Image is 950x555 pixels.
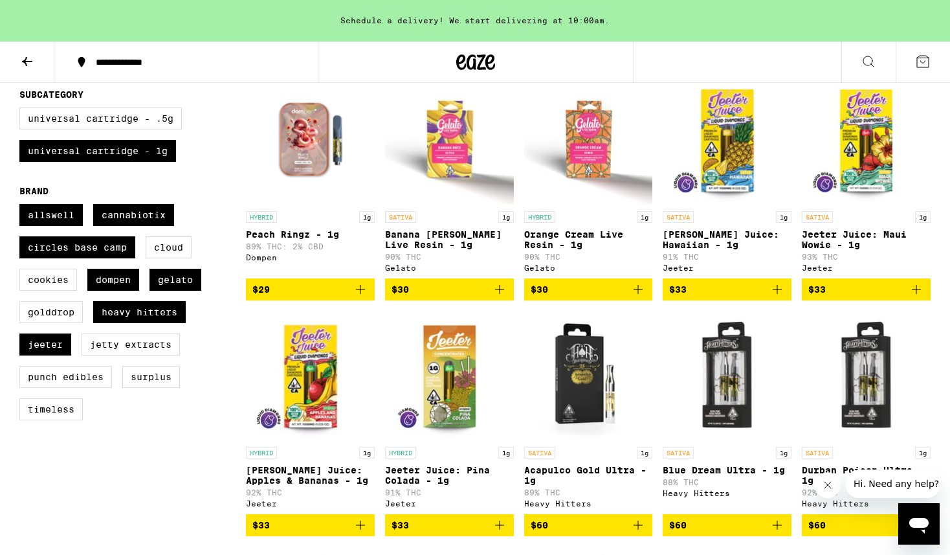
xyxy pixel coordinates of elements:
p: [PERSON_NAME] Juice: Hawaiian - 1g [663,229,791,250]
label: Jetty Extracts [82,334,180,356]
div: Dompen [246,253,375,262]
p: SATIVA [524,447,555,459]
p: 1g [915,447,931,459]
img: Heavy Hitters - Acapulco Gold Ultra - 1g [524,311,653,440]
p: 1g [498,211,514,223]
button: Add to bag [385,514,514,536]
p: Jeeter Juice: Pina Colada - 1g [385,465,514,486]
p: Banana [PERSON_NAME] Live Resin - 1g [385,229,514,250]
iframe: Close message [815,472,841,498]
p: Orange Cream Live Resin - 1g [524,229,653,250]
div: Heavy Hitters [802,499,931,508]
span: $60 [531,520,548,530]
p: 90% THC [524,253,653,261]
p: HYBRID [385,447,416,459]
button: Add to bag [524,514,653,536]
p: 1g [498,447,514,459]
div: Heavy Hitters [663,489,791,497]
p: 92% THC [802,488,931,497]
p: 1g [359,211,375,223]
label: Surplus [122,366,180,388]
span: $33 [392,520,409,530]
button: Add to bag [385,278,514,300]
p: SATIVA [663,211,694,223]
a: Open page for Durban Poison Ultra - 1g from Heavy Hitters [802,311,931,514]
label: Gelato [149,269,201,291]
div: Jeeter [802,264,931,272]
p: SATIVA [385,211,416,223]
a: Open page for Jeeter Juice: Hawaiian - 1g from Jeeter [663,75,791,278]
label: Dompen [87,269,139,291]
label: Timeless [19,398,83,420]
span: $33 [669,284,687,295]
img: Gelato - Orange Cream Live Resin - 1g [524,75,653,205]
span: $33 [808,284,826,295]
p: 89% THC [524,488,653,497]
a: Open page for Banana Runtz Live Resin - 1g from Gelato [385,75,514,278]
p: HYBRID [246,447,277,459]
p: 90% THC [385,253,514,261]
label: Heavy Hitters [93,301,186,323]
p: Jeeter Juice: Maui Wowie - 1g [802,229,931,250]
button: Add to bag [246,278,375,300]
img: Jeeter - Jeeter Juice: Pina Colada - 1g [385,311,514,440]
p: [PERSON_NAME] Juice: Apples & Bananas - 1g [246,465,375,486]
span: $60 [808,520,826,530]
button: Add to bag [246,514,375,536]
legend: Subcategory [19,89,83,100]
p: 91% THC [385,488,514,497]
label: Universal Cartridge - .5g [19,108,182,130]
span: $30 [531,284,548,295]
p: 89% THC: 2% CBD [246,242,375,251]
button: Add to bag [802,278,931,300]
img: Heavy Hitters - Durban Poison Ultra - 1g [802,311,931,440]
p: 1g [915,211,931,223]
p: 88% THC [663,478,791,486]
p: SATIVA [802,447,833,459]
p: SATIVA [802,211,833,223]
p: Peach Ringz - 1g [246,229,375,240]
p: 92% THC [246,488,375,497]
a: Open page for Acapulco Gold Ultra - 1g from Heavy Hitters [524,311,653,514]
a: Open page for Jeeter Juice: Apples & Bananas - 1g from Jeeter [246,311,375,514]
button: Add to bag [663,278,791,300]
p: HYBRID [524,211,555,223]
label: Allswell [19,204,83,226]
button: Add to bag [524,278,653,300]
p: 1g [776,211,791,223]
p: 1g [637,211,652,223]
span: $29 [252,284,270,295]
a: Open page for Blue Dream Ultra - 1g from Heavy Hitters [663,311,791,514]
p: 1g [359,447,375,459]
a: Open page for Orange Cream Live Resin - 1g from Gelato [524,75,653,278]
label: Universal Cartridge - 1g [19,140,176,162]
iframe: Message from company [846,470,940,498]
a: Open page for Jeeter Juice: Pina Colada - 1g from Jeeter [385,311,514,514]
p: SATIVA [663,447,694,459]
label: Punch Edibles [19,366,112,388]
label: Cannabiotix [93,204,174,226]
img: Jeeter - Jeeter Juice: Apples & Bananas - 1g [246,311,375,440]
legend: Brand [19,186,49,196]
div: Jeeter [246,499,375,508]
div: Jeeter [385,499,514,508]
p: Acapulco Gold Ultra - 1g [524,465,653,486]
label: Cloud [146,236,192,258]
div: Jeeter [663,264,791,272]
label: GoldDrop [19,301,83,323]
img: Heavy Hitters - Blue Dream Ultra - 1g [663,311,791,440]
p: 93% THC [802,253,931,261]
img: Jeeter - Jeeter Juice: Maui Wowie - 1g [802,75,931,205]
a: Open page for Jeeter Juice: Maui Wowie - 1g from Jeeter [802,75,931,278]
iframe: Button to launch messaging window [898,503,940,545]
p: Blue Dream Ultra - 1g [663,465,791,475]
button: Add to bag [802,514,931,536]
p: 1g [637,447,652,459]
span: $33 [252,520,270,530]
button: Add to bag [663,514,791,536]
img: Jeeter - Jeeter Juice: Hawaiian - 1g [663,75,791,205]
img: Gelato - Banana Runtz Live Resin - 1g [385,75,514,205]
div: Heavy Hitters [524,499,653,508]
label: Circles Base Camp [19,236,135,258]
